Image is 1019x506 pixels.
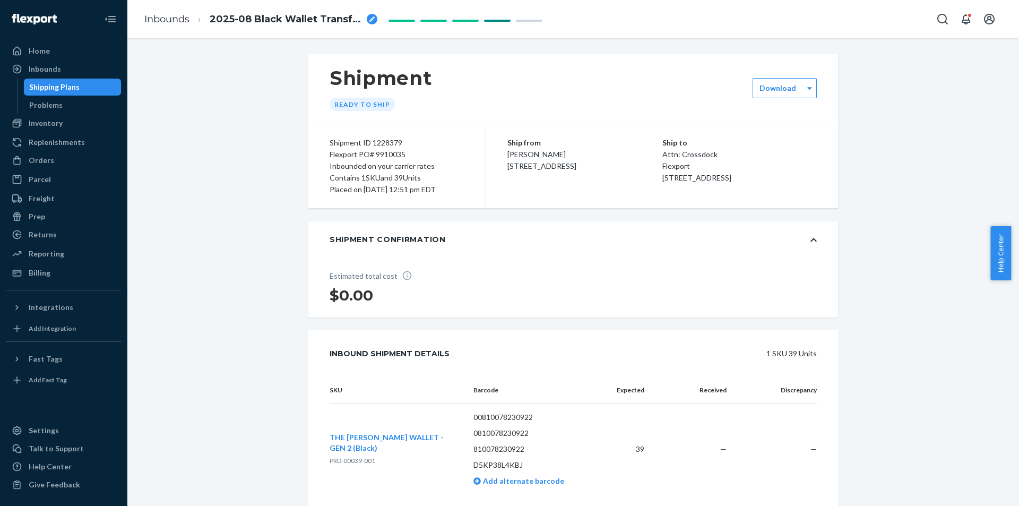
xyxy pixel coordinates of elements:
[330,432,456,453] button: THE [PERSON_NAME] WALLET - GEN 2 (Black)
[29,354,63,364] div: Fast Tags
[600,404,653,495] td: 39
[6,299,121,316] button: Integrations
[29,302,73,313] div: Integrations
[29,137,85,148] div: Replenishments
[955,8,977,30] button: Open notifications
[990,226,1011,280] button: Help Center
[136,4,386,35] ol: breadcrumbs
[6,152,121,169] a: Orders
[330,160,464,172] div: Inbounded on your carrier rates
[810,444,817,453] span: —
[507,137,662,149] p: Ship from
[6,61,121,78] a: Inbounds
[29,479,80,490] div: Give Feedback
[473,444,592,454] p: 810078230922
[662,149,817,160] p: Attn: Crossdock
[330,172,464,184] div: Contains 1 SKU and 39 Units
[6,115,121,132] a: Inventory
[29,461,72,472] div: Help Center
[979,8,1000,30] button: Open account menu
[330,377,465,404] th: SKU
[330,184,464,195] div: Placed on [DATE] 12:51 pm EDT
[29,443,84,454] div: Talk to Support
[29,248,64,259] div: Reporting
[6,208,121,225] a: Prep
[29,425,59,436] div: Settings
[29,64,61,74] div: Inbounds
[6,264,121,281] a: Billing
[24,97,122,114] a: Problems
[330,286,420,305] h1: $0.00
[653,377,735,404] th: Received
[600,377,653,404] th: Expected
[29,100,63,110] div: Problems
[720,444,727,453] span: —
[330,67,432,89] h1: Shipment
[29,46,50,56] div: Home
[6,171,121,188] a: Parcel
[29,193,55,204] div: Freight
[952,474,1008,501] iframe: Opens a widget where you can chat to one of our agents
[29,268,50,278] div: Billing
[662,173,731,182] span: [STREET_ADDRESS]
[759,83,796,93] label: Download
[507,150,576,170] span: [PERSON_NAME] [STREET_ADDRESS]
[24,79,122,96] a: Shipping Plans
[29,82,80,92] div: Shipping Plans
[29,118,63,128] div: Inventory
[330,137,464,149] div: Shipment ID 1228379
[6,350,121,367] button: Fast Tags
[6,245,121,262] a: Reporting
[6,190,121,207] a: Freight
[6,372,121,389] a: Add Fast Tag
[330,457,375,465] span: PRD-00039-001
[12,14,57,24] img: Flexport logo
[144,13,189,25] a: Inbounds
[481,476,564,485] span: Add alternate barcode
[6,226,121,243] a: Returns
[473,412,592,423] p: 00810078230922
[735,377,817,404] th: Discrepancy
[330,343,450,364] div: Inbound Shipment Details
[6,476,121,493] button: Give Feedback
[29,324,76,333] div: Add Integration
[29,375,67,384] div: Add Fast Tag
[330,149,464,160] div: Flexport PO# 9910035
[6,422,121,439] a: Settings
[473,460,592,470] p: D5KP38L4KBJ
[330,270,420,281] p: Estimated total cost
[210,13,362,27] span: 2025-08 Black Wallet Transfer
[29,211,45,222] div: Prep
[6,440,121,457] button: Talk to Support
[662,137,817,149] p: Ship to
[29,229,57,240] div: Returns
[473,476,564,485] a: Add alternate barcode
[6,320,121,337] a: Add Integration
[662,160,817,172] p: Flexport
[330,433,444,452] span: THE [PERSON_NAME] WALLET - GEN 2 (Black)
[465,377,600,404] th: Barcode
[6,458,121,475] a: Help Center
[932,8,953,30] button: Open Search Box
[6,42,121,59] a: Home
[29,174,51,185] div: Parcel
[6,134,121,151] a: Replenishments
[29,155,54,166] div: Orders
[473,428,592,439] p: 0810078230922
[330,98,395,111] div: Ready to ship
[473,343,817,364] div: 1 SKU 39 Units
[100,8,121,30] button: Close Navigation
[330,234,446,245] div: Shipment Confirmation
